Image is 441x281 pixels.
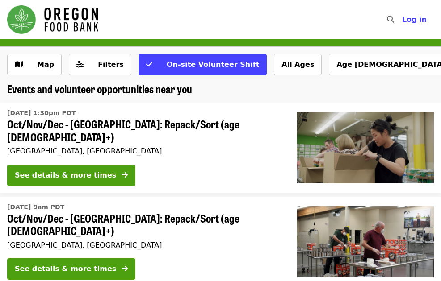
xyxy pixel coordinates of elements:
[7,241,283,249] div: [GEOGRAPHIC_DATA], [GEOGRAPHIC_DATA]
[7,212,283,238] span: Oct/Nov/Dec - [GEOGRAPHIC_DATA]: Repack/Sort (age [DEMOGRAPHIC_DATA]+)
[167,60,259,69] span: On-site Volunteer Shift
[7,147,283,155] div: [GEOGRAPHIC_DATA], [GEOGRAPHIC_DATA]
[399,9,407,30] input: Search
[7,108,76,118] time: [DATE] 1:30pm PDT
[7,5,98,34] img: Oregon Food Bank - Home
[395,11,434,29] button: Log in
[402,15,427,24] span: Log in
[7,54,62,75] button: Show map view
[297,112,434,183] img: Oct/Nov/Dec - Portland: Repack/Sort (age 8+) organized by Oregon Food Bank
[7,202,64,212] time: [DATE] 9am PDT
[7,258,135,280] button: See details & more times
[274,54,322,75] button: All Ages
[387,15,394,24] i: search icon
[76,60,84,69] i: sliders-h icon
[146,60,152,69] i: check icon
[37,60,54,69] span: Map
[7,165,135,186] button: See details & more times
[15,60,23,69] i: map icon
[139,54,267,75] button: On-site Volunteer Shift
[98,60,124,69] span: Filters
[297,206,434,277] img: Oct/Nov/Dec - Portland: Repack/Sort (age 16+) organized by Oregon Food Bank
[15,170,116,181] div: See details & more times
[15,264,116,274] div: See details & more times
[7,81,192,96] span: Events and volunteer opportunities near you
[7,118,283,144] span: Oct/Nov/Dec - [GEOGRAPHIC_DATA]: Repack/Sort (age [DEMOGRAPHIC_DATA]+)
[69,54,131,75] button: Filters (0 selected)
[122,171,128,179] i: arrow-right icon
[122,264,128,273] i: arrow-right icon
